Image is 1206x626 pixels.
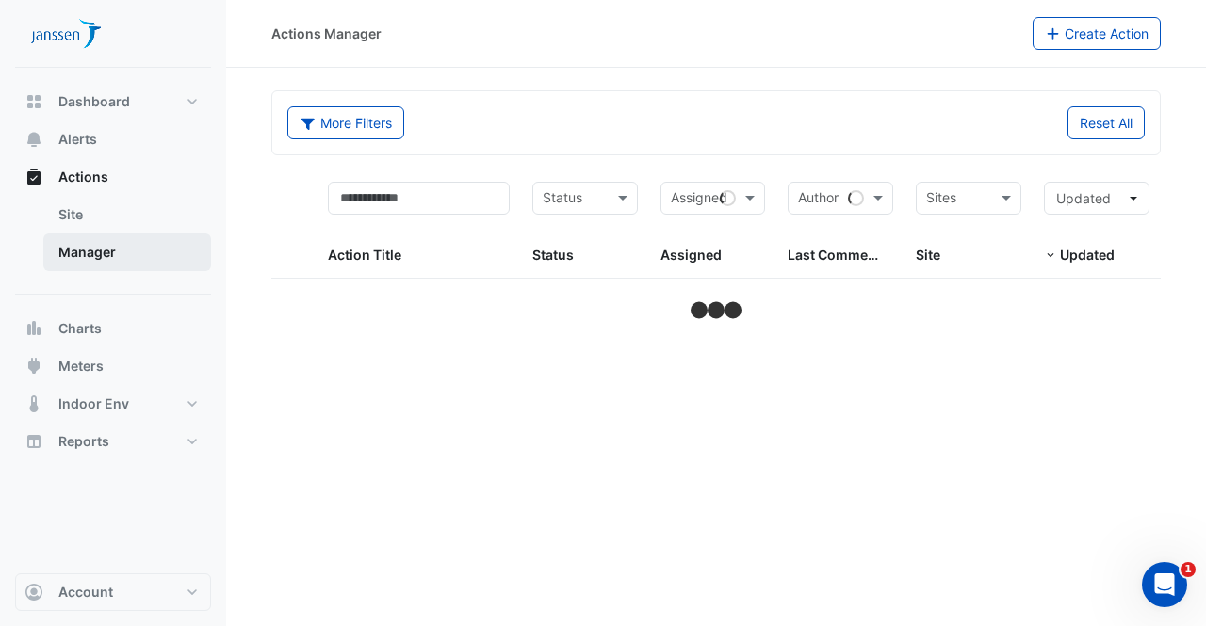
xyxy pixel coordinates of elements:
[24,319,43,338] app-icon: Charts
[1060,247,1115,263] span: Updated
[58,92,130,111] span: Dashboard
[58,168,108,186] span: Actions
[24,130,43,149] app-icon: Alerts
[15,83,211,120] button: Dashboard
[58,432,109,451] span: Reports
[15,158,211,196] button: Actions
[328,247,401,263] span: Action Title
[1142,562,1187,607] iframe: Intercom live chat
[24,432,43,451] app-icon: Reports
[24,357,43,376] app-icon: Meters
[23,15,107,53] img: Company Logo
[15,423,211,460] button: Reports
[24,168,43,186] app-icon: Actions
[15,310,211,347] button: Charts
[1067,106,1145,139] button: Reset All
[24,394,43,413] app-icon: Indoor Env
[15,196,211,279] div: Actions
[1033,17,1162,50] button: Create Action
[24,92,43,111] app-icon: Dashboard
[58,583,113,602] span: Account
[532,247,574,263] span: Status
[58,319,102,338] span: Charts
[15,573,211,611] button: Account
[1056,190,1111,206] span: Updated
[43,233,211,271] a: Manager
[58,394,129,413] span: Indoor Env
[271,24,382,43] div: Actions Manager
[916,247,940,263] span: Site
[287,106,404,139] button: More Filters
[15,347,211,385] button: Meters
[1044,182,1149,215] button: Updated
[660,247,722,263] span: Assigned
[58,357,104,376] span: Meters
[1181,562,1196,577] span: 1
[788,247,897,263] span: Last Commented
[15,120,211,158] button: Alerts
[58,130,97,149] span: Alerts
[15,385,211,423] button: Indoor Env
[43,196,211,233] a: Site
